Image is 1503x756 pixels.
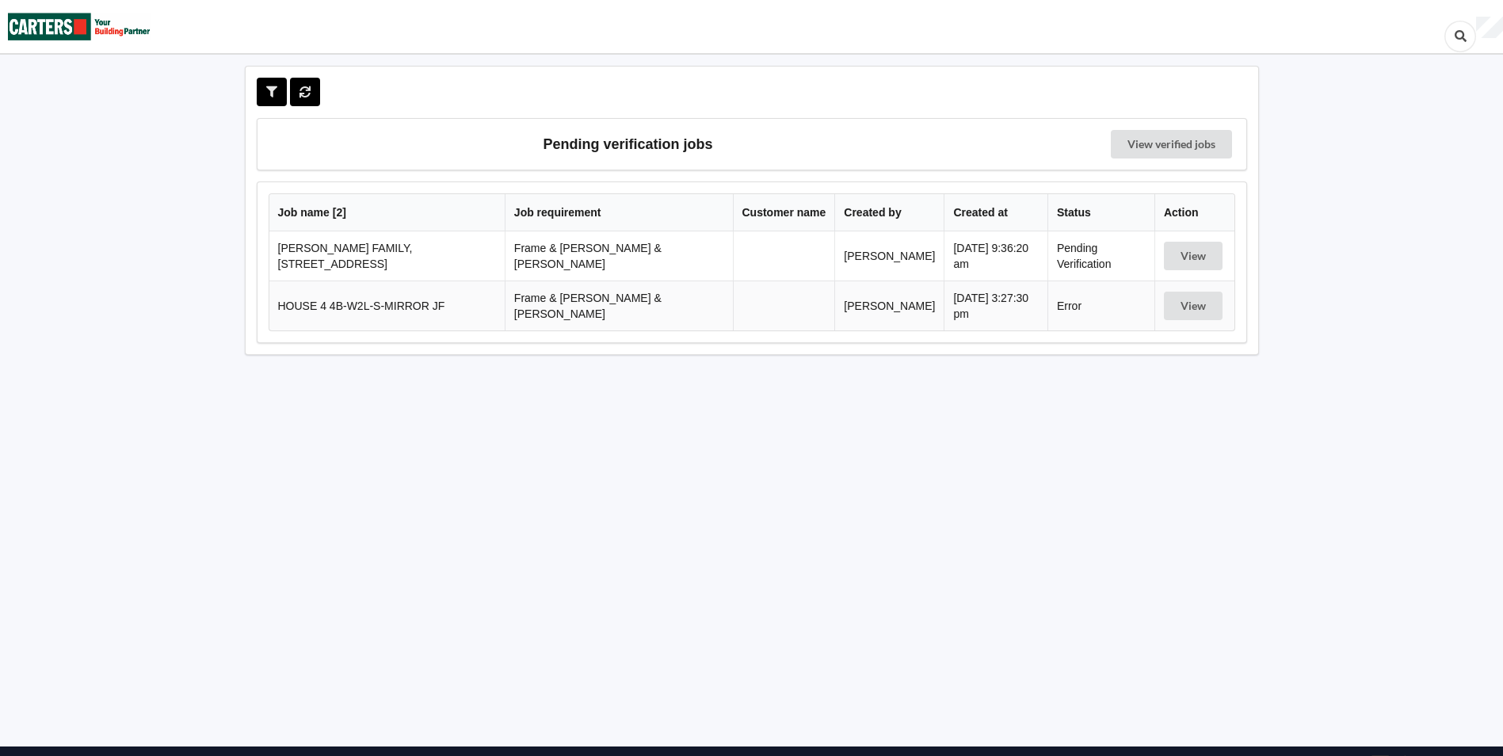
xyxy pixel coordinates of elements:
[1047,231,1154,281] td: Pending Verification
[1476,17,1503,39] div: User Profile
[944,281,1047,330] td: [DATE] 3:27:30 pm
[269,281,505,330] td: HOUSE 4 4B-W2L-S-MIRROR JF
[1111,130,1232,158] a: View verified jobs
[834,231,944,281] td: [PERSON_NAME]
[1164,250,1226,262] a: View
[1164,292,1223,320] button: View
[834,194,944,231] th: Created by
[1164,242,1223,270] button: View
[733,194,835,231] th: Customer name
[944,194,1047,231] th: Created at
[944,231,1047,281] td: [DATE] 9:36:20 am
[269,194,505,231] th: Job name [ 2 ]
[1047,281,1154,330] td: Error
[1047,194,1154,231] th: Status
[8,1,151,52] img: Carters
[505,231,733,281] td: Frame & [PERSON_NAME] & [PERSON_NAME]
[505,281,733,330] td: Frame & [PERSON_NAME] & [PERSON_NAME]
[269,130,988,158] h3: Pending verification jobs
[1154,194,1234,231] th: Action
[269,231,505,281] td: [PERSON_NAME] FAMILY, [STREET_ADDRESS]
[834,281,944,330] td: [PERSON_NAME]
[1164,300,1226,312] a: View
[505,194,733,231] th: Job requirement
